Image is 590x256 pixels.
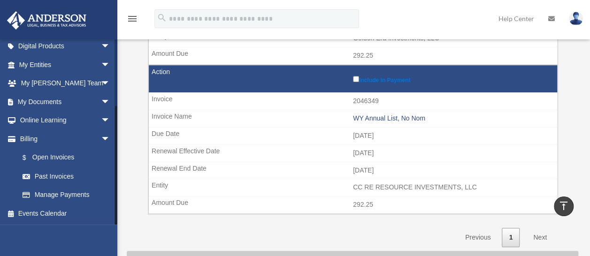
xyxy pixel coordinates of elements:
td: 2046349 [149,92,557,110]
td: [DATE] [149,127,557,145]
a: $Open Invoices [13,148,115,167]
a: My [PERSON_NAME] Teamarrow_drop_down [7,74,124,93]
a: Previous [458,228,498,247]
input: Include in Payment [353,76,359,82]
td: CC RE RESOURCE INVESTMENTS, LLC [149,179,557,196]
td: [DATE] [149,144,557,162]
img: Anderson Advisors Platinum Portal [4,11,89,30]
a: Digital Productsarrow_drop_down [7,37,124,56]
a: Billingarrow_drop_down [7,129,120,148]
span: arrow_drop_down [101,92,120,112]
a: menu [127,16,138,24]
span: $ [28,152,32,164]
td: 292.25 [149,196,557,214]
span: arrow_drop_down [101,111,120,130]
a: My Documentsarrow_drop_down [7,92,124,111]
td: [DATE] [149,162,557,180]
a: Online Learningarrow_drop_down [7,111,124,130]
a: Past Invoices [13,167,120,186]
a: Manage Payments [13,186,120,204]
span: arrow_drop_down [101,129,120,149]
a: vertical_align_top [554,196,574,216]
label: Include in Payment [353,74,552,83]
a: My Entitiesarrow_drop_down [7,55,124,74]
a: Events Calendar [7,204,124,223]
td: 292.25 [149,47,557,65]
i: menu [127,13,138,24]
span: arrow_drop_down [101,37,120,56]
i: vertical_align_top [558,200,569,211]
div: WY Annual List, No Nom [353,114,552,122]
i: search [157,13,167,23]
span: arrow_drop_down [101,74,120,93]
span: arrow_drop_down [101,55,120,75]
img: User Pic [569,12,583,25]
